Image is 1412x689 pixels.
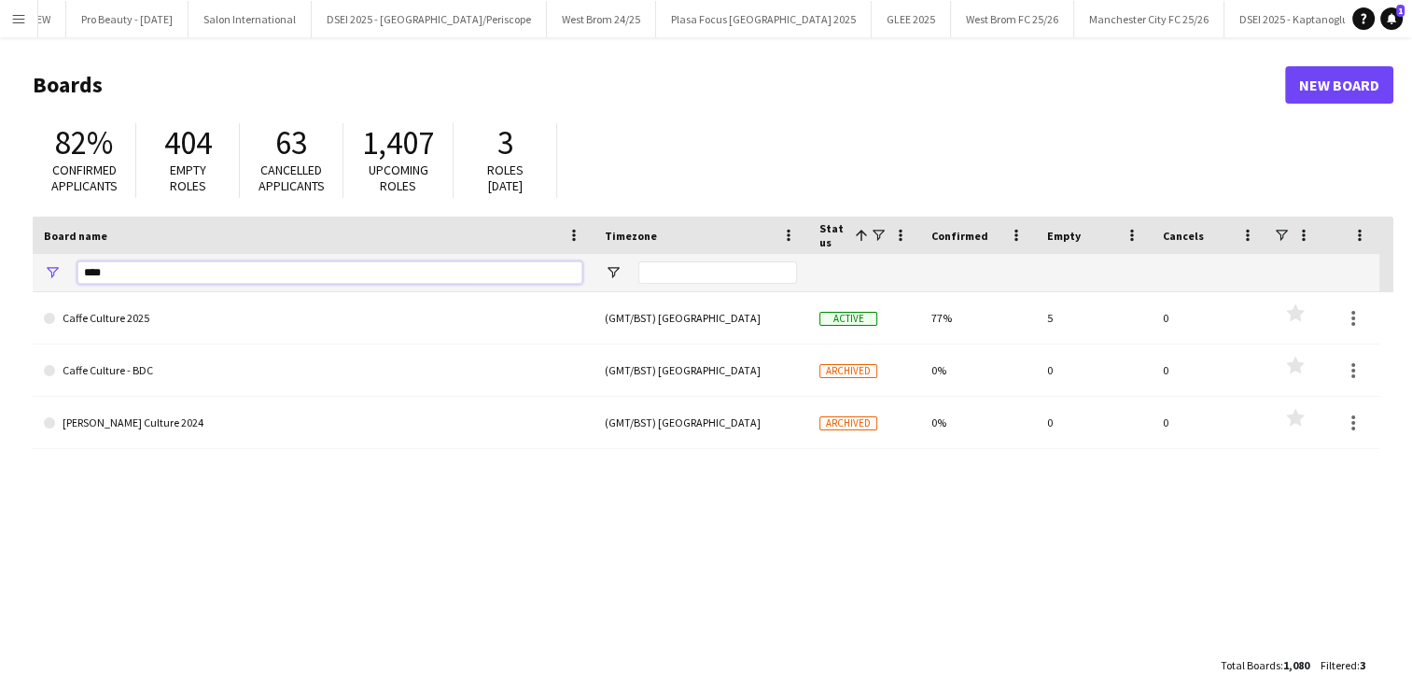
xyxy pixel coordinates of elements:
[51,162,118,194] span: Confirmed applicants
[1074,1,1224,37] button: Manchester City FC 25/26
[1036,344,1152,396] div: 0
[1047,229,1081,243] span: Empty
[164,122,212,163] span: 404
[1221,647,1309,683] div: :
[819,312,877,326] span: Active
[1285,66,1393,104] a: New Board
[275,122,307,163] span: 63
[487,162,524,194] span: Roles [DATE]
[594,292,808,344] div: (GMT/BST) [GEOGRAPHIC_DATA]
[656,1,872,37] button: Plasa Focus [GEOGRAPHIC_DATA] 2025
[259,162,325,194] span: Cancelled applicants
[920,344,1036,396] div: 0%
[1283,658,1309,672] span: 1,080
[312,1,547,37] button: DSEI 2025 - [GEOGRAPHIC_DATA]/Periscope
[44,344,582,397] a: Caffe Culture - BDC
[497,122,513,163] span: 3
[547,1,656,37] button: West Brom 24/25
[1152,292,1267,344] div: 0
[931,229,988,243] span: Confirmed
[1152,344,1267,396] div: 0
[594,397,808,448] div: (GMT/BST) [GEOGRAPHIC_DATA]
[1396,5,1405,17] span: 1
[605,229,657,243] span: Timezone
[44,229,107,243] span: Board name
[605,264,622,281] button: Open Filter Menu
[77,261,582,284] input: Board name Filter Input
[819,416,877,430] span: Archived
[1152,397,1267,448] div: 0
[1221,658,1280,672] span: Total Boards
[189,1,312,37] button: Salon International
[55,122,113,163] span: 82%
[1163,229,1204,243] span: Cancels
[44,292,582,344] a: Caffe Culture 2025
[1321,647,1365,683] div: :
[369,162,428,194] span: Upcoming roles
[1321,658,1357,672] span: Filtered
[920,397,1036,448] div: 0%
[819,364,877,378] span: Archived
[819,221,847,249] span: Status
[362,122,434,163] span: 1,407
[1036,397,1152,448] div: 0
[1224,1,1407,37] button: DSEI 2025 - Kaptanoglu Exhibitor
[951,1,1074,37] button: West Brom FC 25/26
[1380,7,1403,30] a: 1
[33,71,1285,99] h1: Boards
[44,397,582,449] a: [PERSON_NAME] Culture 2024
[638,261,797,284] input: Timezone Filter Input
[1360,658,1365,672] span: 3
[1036,292,1152,344] div: 5
[920,292,1036,344] div: 77%
[66,1,189,37] button: Pro Beauty - [DATE]
[44,264,61,281] button: Open Filter Menu
[594,344,808,396] div: (GMT/BST) [GEOGRAPHIC_DATA]
[872,1,951,37] button: GLEE 2025
[170,162,206,194] span: Empty roles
